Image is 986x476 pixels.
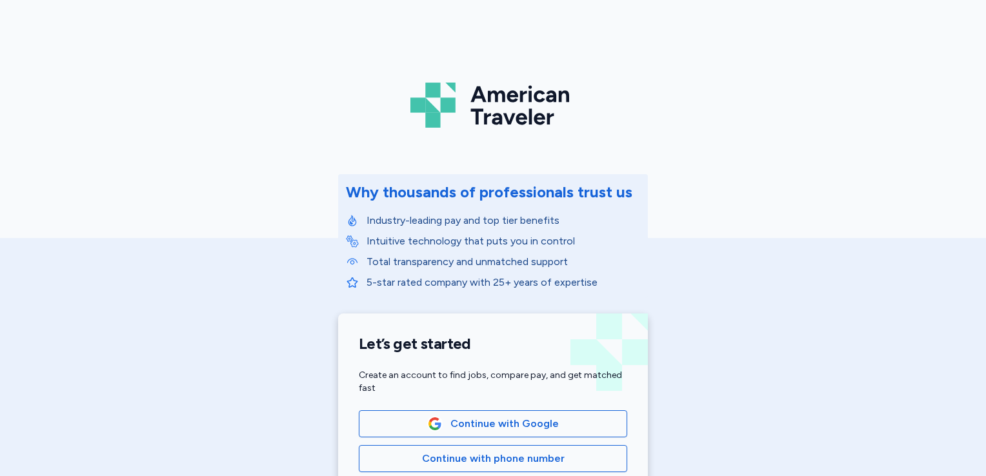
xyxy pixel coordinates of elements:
button: Continue with phone number [359,445,627,472]
span: Continue with phone number [422,451,565,466]
button: Google LogoContinue with Google [359,410,627,437]
div: Create an account to find jobs, compare pay, and get matched fast [359,369,627,395]
p: Intuitive technology that puts you in control [367,233,640,249]
span: Continue with Google [450,416,559,431]
p: 5-star rated company with 25+ years of expertise [367,275,640,290]
p: Industry-leading pay and top tier benefits [367,213,640,228]
div: Why thousands of professionals trust us [346,182,632,203]
h1: Let’s get started [359,334,627,353]
img: Logo [410,77,576,133]
img: Google Logo [428,417,442,431]
p: Total transparency and unmatched support [367,254,640,270]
